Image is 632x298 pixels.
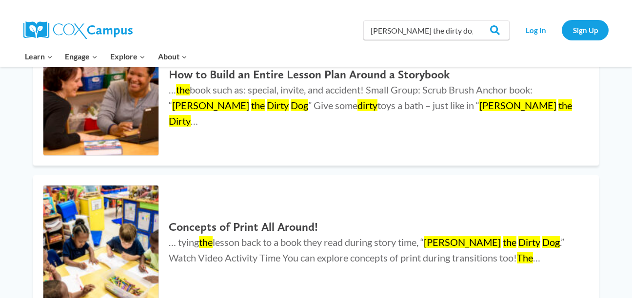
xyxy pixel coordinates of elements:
[503,236,516,248] mark: the
[558,99,572,111] mark: the
[172,99,249,111] mark: [PERSON_NAME]
[33,30,599,166] a: How to Build an Entire Lesson Plan Around a Storybook How to Build an Entire Lesson Plan Around a...
[514,20,557,40] a: Log In
[542,236,560,248] mark: Dog
[169,84,572,127] span: … book such as: special, invite, and accident! Small Group: Scrub Brush Anchor book: “ ” Give som...
[104,46,152,67] button: Child menu of Explore
[23,21,133,39] img: Cox Campus
[169,115,191,127] mark: Dirty
[169,236,564,263] span: … tying lesson back to a book they read during story time, “ .” Watch Video Activity Time You can...
[363,20,510,40] input: Search Cox Campus
[514,20,609,40] nav: Secondary Navigation
[267,99,289,111] mark: Dirty
[291,99,308,111] mark: Dog
[424,236,501,248] mark: [PERSON_NAME]
[43,40,158,155] img: How to Build an Entire Lesson Plan Around a Storybook
[357,99,377,111] mark: dirty
[562,20,609,40] a: Sign Up
[199,236,213,248] mark: the
[251,99,265,111] mark: the
[518,236,540,248] mark: Dirty
[479,99,556,111] mark: [PERSON_NAME]
[19,46,59,67] button: Child menu of Learn
[169,68,579,82] h2: How to Build an Entire Lesson Plan Around a Storybook
[19,46,193,67] nav: Primary Navigation
[59,46,104,67] button: Child menu of Engage
[517,252,533,263] mark: The
[176,84,190,95] mark: the
[169,220,579,234] h2: Concepts of Print All Around!
[152,46,194,67] button: Child menu of About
